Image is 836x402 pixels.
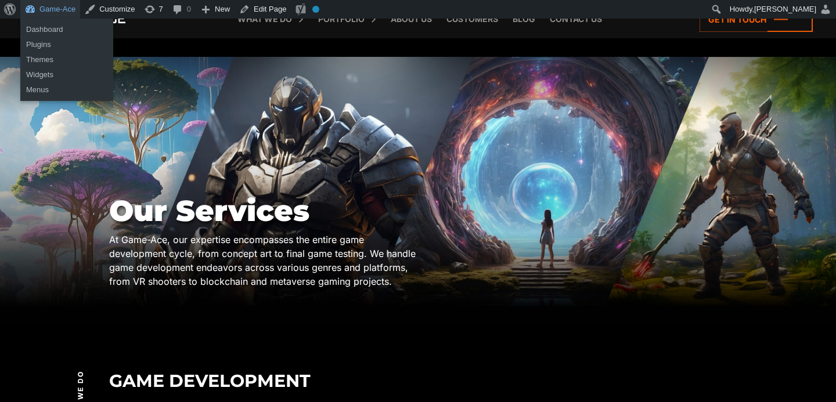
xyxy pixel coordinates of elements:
[20,52,113,67] a: Themes
[109,195,419,227] h1: Our Services
[20,67,113,82] a: Widgets
[754,5,816,13] span: [PERSON_NAME]
[312,6,319,13] div: No index
[20,19,113,56] ul: Game-Ace
[20,49,113,101] ul: Game-Ace
[20,82,113,97] a: Menus
[20,37,113,52] a: Plugins
[109,371,727,390] h2: Game Development
[109,233,419,288] div: At Game-Ace, our expertise encompasses the entire game development cycle, from concept art to fin...
[20,22,113,37] a: Dashboard
[700,7,813,32] a: Get in touch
